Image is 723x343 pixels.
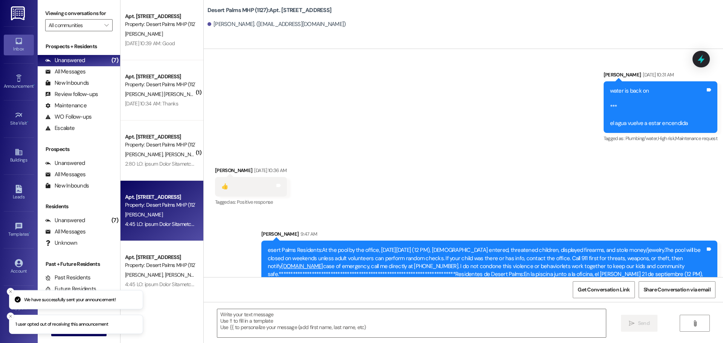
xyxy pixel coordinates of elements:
button: Get Conversation Link [573,281,635,298]
span: Send [638,319,650,327]
div: Apt. [STREET_ADDRESS] [125,73,195,81]
span: [PERSON_NAME] [125,30,163,37]
span: Maintenance request [675,135,717,142]
div: Past Residents [45,274,91,282]
div: [DATE] 10:34 AM: Thanks [125,100,178,107]
div: Residents [38,203,120,210]
a: Buildings [4,146,34,166]
span: [PERSON_NAME] [165,151,202,158]
div: 👍 [221,183,228,191]
i:  [104,22,108,28]
div: (7) [110,55,120,66]
div: [PERSON_NAME] [215,166,287,177]
div: New Inbounds [45,182,89,190]
div: Unanswered [45,56,85,64]
div: [DATE] 10:31 AM [641,71,674,79]
div: Tagged as: [604,133,717,144]
a: Site Visit • [4,109,34,129]
div: Tagged as: [215,197,287,207]
a: Inbox [4,35,34,55]
img: ResiDesk Logo [11,6,26,20]
p: We have successfully sent your announcement! [24,296,116,303]
input: All communities [49,19,101,31]
div: [PERSON_NAME] [261,230,717,241]
div: (7) [110,215,120,226]
div: Property: Desert Palms MHP (1127) [125,81,195,88]
i:  [692,320,698,326]
button: Share Conversation via email [639,281,715,298]
span: Plumbing/water , [625,135,658,142]
div: Maintenance [45,102,87,110]
div: Apt. [STREET_ADDRESS] [125,133,195,141]
div: water is back on *** el agua vuelve a estar encendida [610,87,688,127]
div: esert Palms Residents:At the pool by the office, [DATE][DATE] (12 PM), [DEMOGRAPHIC_DATA] entered... [268,246,705,311]
div: All Messages [45,228,85,236]
span: [PERSON_NAME] [125,271,165,278]
label: Viewing conversations for [45,8,113,19]
b: Desert Palms MHP (1127): Apt. [STREET_ADDRESS] [207,6,331,14]
div: Past + Future Residents [38,260,120,268]
div: [PERSON_NAME]. ([EMAIL_ADDRESS][DOMAIN_NAME]) [207,20,346,28]
span: [PERSON_NAME] [165,271,202,278]
div: Unknown [45,239,77,247]
div: Review follow-ups [45,90,98,98]
div: All Messages [45,171,85,178]
span: • [29,230,30,236]
div: Escalate [45,124,75,132]
div: Apt. [STREET_ADDRESS] [125,253,195,261]
span: Share Conversation via email [644,286,711,294]
div: Prospects [38,145,120,153]
button: Close toast [7,313,14,320]
div: All Messages [45,68,85,76]
div: Apt. [STREET_ADDRESS] [125,12,195,20]
div: [DATE] 10:36 AM [252,166,287,174]
p: 1 user opted out of receiving this announcement [15,321,108,328]
div: Unanswered [45,216,85,224]
span: • [27,119,28,125]
div: New Inbounds [45,79,89,87]
div: [DATE] 10:39 AM: Good [125,40,175,47]
button: Send [621,315,657,332]
div: Property: Desert Palms MHP (1127) [125,261,195,269]
div: Apt. [STREET_ADDRESS] [125,193,195,201]
span: [PERSON_NAME] [125,151,165,158]
span: Get Conversation Link [578,286,630,294]
a: Templates • [4,220,34,240]
div: [PERSON_NAME] [604,71,717,81]
div: Unanswered [45,159,85,167]
div: Property: Desert Palms MHP (1127) [125,201,195,209]
div: Property: Desert Palms MHP (1127) [125,141,195,149]
div: Prospects + Residents [38,43,120,50]
div: WO Follow-ups [45,113,92,121]
span: [PERSON_NAME] [PERSON_NAME] [125,91,201,98]
button: Close toast [7,288,14,295]
i:  [629,320,635,326]
div: 9:47 AM [299,230,317,238]
a: Support [4,294,34,314]
a: [DOMAIN_NAME] [281,262,323,270]
span: • [34,82,35,88]
span: High risk , [658,135,676,142]
a: Leads [4,183,34,203]
a: Account [4,257,34,277]
div: Property: Desert Palms MHP (1127) [125,20,195,28]
span: [PERSON_NAME] [125,211,163,218]
span: Positive response [237,199,273,205]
